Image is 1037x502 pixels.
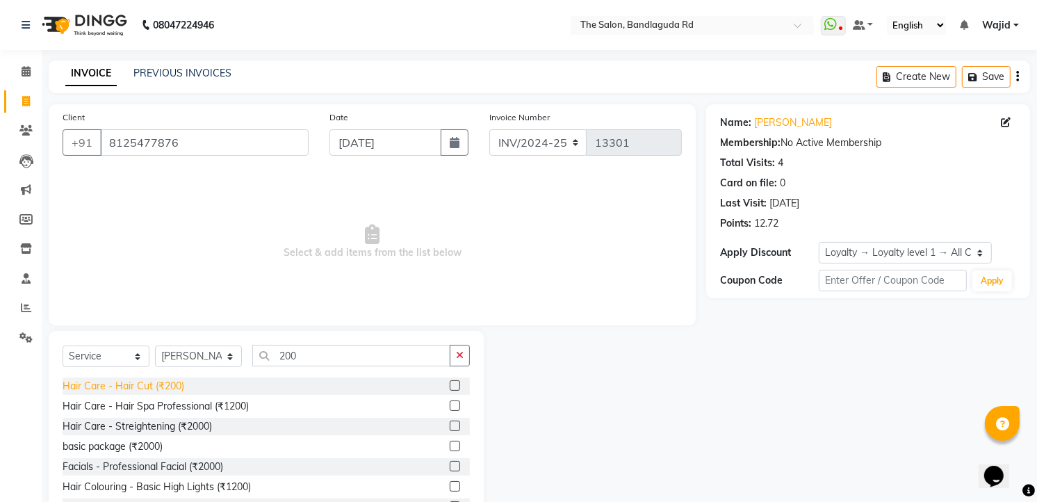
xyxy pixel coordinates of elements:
[720,196,767,211] div: Last Visit:
[819,270,967,291] input: Enter Offer / Coupon Code
[972,270,1012,291] button: Apply
[65,61,117,86] a: INVOICE
[63,399,249,414] div: Hair Care - Hair Spa Professional (₹1200)
[769,196,799,211] div: [DATE]
[778,156,783,170] div: 4
[982,18,1011,33] span: Wajid
[153,6,214,44] b: 08047224946
[720,216,751,231] div: Points:
[720,245,819,260] div: Apply Discount
[720,136,1016,150] div: No Active Membership
[754,216,778,231] div: 12.72
[63,172,682,311] span: Select & add items from the list below
[720,156,775,170] div: Total Visits:
[979,446,1023,488] iframe: chat widget
[252,345,450,366] input: Search or Scan
[63,129,101,156] button: +91
[100,129,309,156] input: Search by Name/Mobile/Email/Code
[63,379,184,394] div: Hair Care - Hair Cut (₹200)
[63,111,85,124] label: Client
[63,419,212,434] div: Hair Care - Streightening (₹2000)
[329,111,348,124] label: Date
[962,66,1011,88] button: Save
[720,136,781,150] div: Membership:
[35,6,131,44] img: logo
[63,460,223,474] div: Facials - Professional Facial (₹2000)
[754,115,832,130] a: [PERSON_NAME]
[720,273,819,288] div: Coupon Code
[133,67,231,79] a: PREVIOUS INVOICES
[63,439,163,454] div: basic package (₹2000)
[780,176,785,191] div: 0
[720,176,777,191] div: Card on file:
[876,66,956,88] button: Create New
[489,111,550,124] label: Invoice Number
[720,115,751,130] div: Name:
[63,480,251,494] div: Hair Colouring - Basic High Lights (₹1200)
